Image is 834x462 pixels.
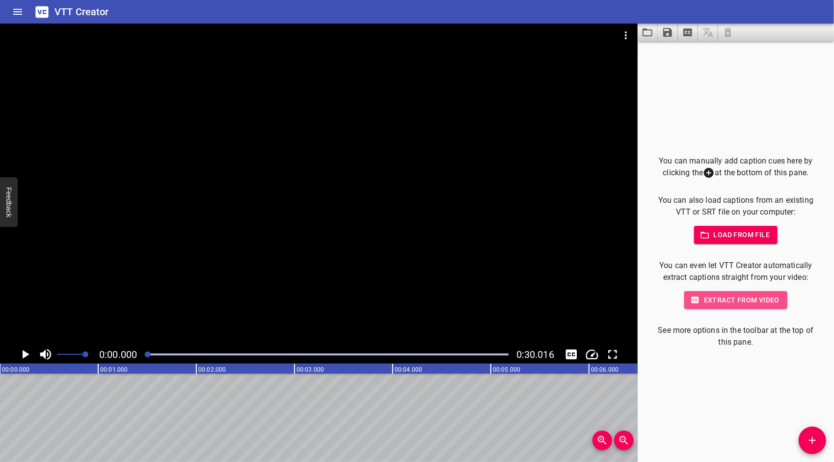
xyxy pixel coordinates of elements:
[16,345,34,364] button: Play/Pause
[100,366,128,373] text: 00:01.000
[614,431,634,450] button: Zoom Out
[54,4,109,20] h6: VTT Creator
[698,24,718,41] span: Add some captions below, then you can translate them.
[591,366,619,373] text: 00:06.000
[603,345,622,364] button: Toggle fullscreen
[562,345,581,364] div: Hide/Show Captions
[662,27,673,38] svg: Save captions to file
[653,155,818,179] p: You can manually add caption cues here by clicking the at the bottom of this pane.
[692,294,780,306] span: Extract from video
[198,366,226,373] text: 00:02.000
[82,352,88,357] span: Set video volume
[653,260,818,283] p: You can even let VTT Creator automatically extract captions straight from your video:
[653,325,818,348] p: See more options in the toolbar at the top of this pane.
[583,345,601,364] button: Change Playback Speed
[653,194,818,218] p: You can also load captions from an existing VTT or SRT file on your computer:
[799,427,826,454] button: Add Cue
[2,366,29,373] text: 00:00.000
[678,24,698,41] button: Extract captions from video
[614,24,638,47] button: Video Options
[658,24,678,41] button: Save captions to file
[638,24,658,41] button: Load captions from file
[684,291,787,309] button: Extract from video
[99,349,137,360] span: Current Time
[516,349,554,360] span: Video Duration
[642,27,653,38] svg: Load captions from file
[562,345,581,364] button: Toggle captions
[296,366,324,373] text: 00:03.000
[694,226,778,244] button: Load from file
[493,366,520,373] text: 00:05.000
[592,431,612,450] button: Zoom In
[36,345,55,364] button: Toggle mute
[603,345,622,364] div: Toggle Full Screen
[702,229,770,241] span: Load from file
[682,27,694,38] svg: Extract captions from video
[395,366,422,373] text: 00:04.000
[145,353,509,355] div: Play progress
